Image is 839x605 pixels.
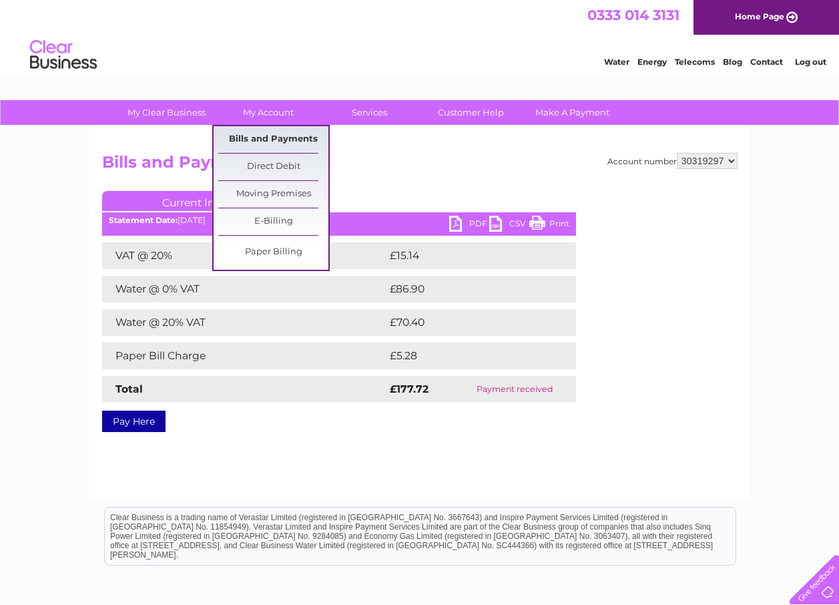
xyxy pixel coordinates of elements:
[386,309,550,336] td: £70.40
[105,7,736,65] div: Clear Business is a trading name of Verastar Limited (registered in [GEOGRAPHIC_DATA] No. 3667643...
[115,383,143,395] strong: Total
[218,239,328,266] a: Paper Billing
[218,181,328,208] a: Moving Premises
[587,7,679,23] a: 0333 014 3131
[314,100,425,125] a: Services
[218,154,328,180] a: Direct Debit
[102,276,386,302] td: Water @ 0% VAT
[111,100,222,125] a: My Clear Business
[213,100,323,125] a: My Account
[795,57,826,67] a: Log out
[102,242,386,269] td: VAT @ 20%
[390,383,429,395] strong: £177.72
[102,191,302,211] a: Current Invoice
[604,57,629,67] a: Water
[218,126,328,153] a: Bills and Payments
[449,216,489,235] a: PDF
[218,208,328,235] a: E-Billing
[675,57,715,67] a: Telecoms
[529,216,569,235] a: Print
[102,153,738,178] h2: Bills and Payments
[750,57,783,67] a: Contact
[607,153,738,169] div: Account number
[102,411,166,432] a: Pay Here
[453,376,575,403] td: Payment received
[517,100,627,125] a: Make A Payment
[637,57,667,67] a: Energy
[416,100,526,125] a: Customer Help
[102,216,576,225] div: [DATE]
[109,215,178,225] b: Statement Date:
[386,343,545,369] td: £5.28
[489,216,529,235] a: CSV
[386,242,547,269] td: £15.14
[102,343,386,369] td: Paper Bill Charge
[386,276,550,302] td: £86.90
[102,309,386,336] td: Water @ 20% VAT
[29,35,97,75] img: logo.png
[723,57,742,67] a: Blog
